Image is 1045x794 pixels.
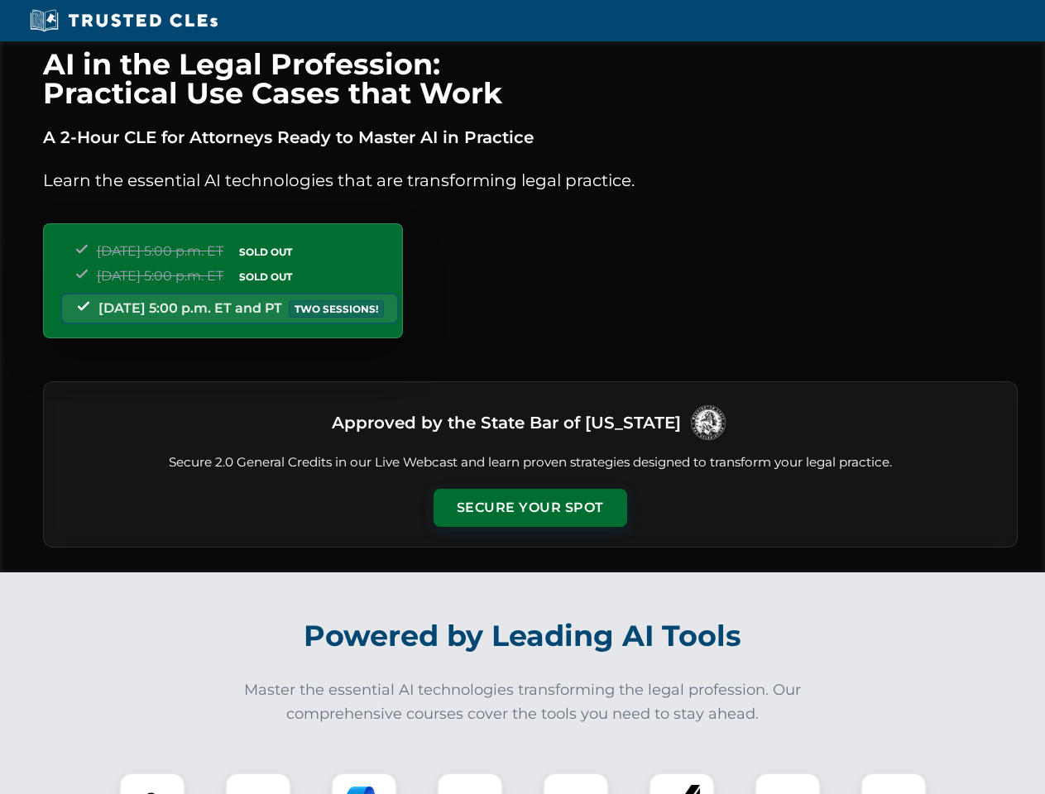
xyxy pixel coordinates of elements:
h2: Powered by Leading AI Tools [65,607,981,665]
img: Trusted CLEs [25,8,223,33]
button: Secure Your Spot [434,489,627,527]
p: Master the essential AI technologies transforming the legal profession. Our comprehensive courses... [233,678,813,726]
img: Logo [688,402,729,443]
h1: AI in the Legal Profession: Practical Use Cases that Work [43,50,1018,108]
p: A 2-Hour CLE for Attorneys Ready to Master AI in Practice [43,124,1018,151]
span: [DATE] 5:00 p.m. ET [97,243,223,259]
span: SOLD OUT [233,268,298,285]
p: Secure 2.0 General Credits in our Live Webcast and learn proven strategies designed to transform ... [64,453,997,472]
h3: Approved by the State Bar of [US_STATE] [332,408,681,438]
span: SOLD OUT [233,243,298,261]
span: [DATE] 5:00 p.m. ET [97,268,223,284]
p: Learn the essential AI technologies that are transforming legal practice. [43,167,1018,194]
